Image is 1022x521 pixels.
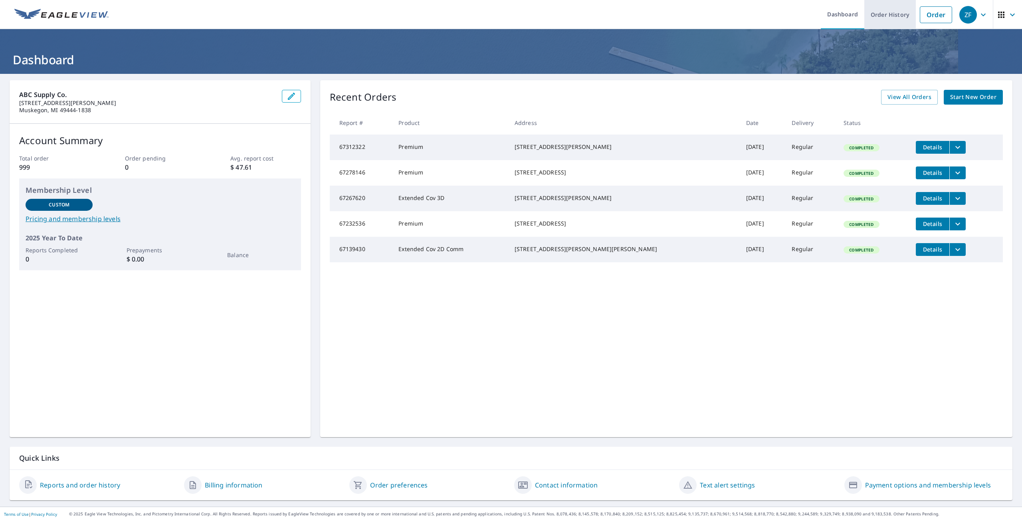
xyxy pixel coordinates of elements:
[785,135,837,160] td: Regular
[19,90,275,99] p: ABC Supply Co.
[4,512,57,517] p: |
[227,251,294,259] p: Balance
[515,168,733,176] div: [STREET_ADDRESS]
[916,243,949,256] button: detailsBtn-67139430
[785,160,837,186] td: Regular
[392,160,508,186] td: Premium
[844,222,878,227] span: Completed
[127,246,194,254] p: Prepayments
[26,185,295,196] p: Membership Level
[392,237,508,262] td: Extended Cov 2D Comm
[921,143,945,151] span: Details
[921,246,945,253] span: Details
[740,135,786,160] td: [DATE]
[69,511,1018,517] p: © 2025 Eagle View Technologies, Inc. and Pictometry International Corp. All Rights Reserved. Repo...
[740,160,786,186] td: [DATE]
[950,92,996,102] span: Start New Order
[26,254,93,264] p: 0
[330,111,392,135] th: Report #
[26,233,295,243] p: 2025 Year To Date
[330,237,392,262] td: 67139430
[844,170,878,176] span: Completed
[370,480,428,490] a: Order preferences
[949,243,966,256] button: filesDropdownBtn-67139430
[865,480,991,490] a: Payment options and membership levels
[14,9,109,21] img: EV Logo
[392,135,508,160] td: Premium
[785,211,837,237] td: Regular
[949,218,966,230] button: filesDropdownBtn-67232536
[921,169,945,176] span: Details
[740,111,786,135] th: Date
[844,145,878,151] span: Completed
[19,162,89,172] p: 999
[887,92,931,102] span: View All Orders
[49,201,69,208] p: Custom
[125,154,195,162] p: Order pending
[392,186,508,211] td: Extended Cov 3D
[330,211,392,237] td: 67232536
[40,480,120,490] a: Reports and order history
[230,162,301,172] p: $ 47.61
[785,111,837,135] th: Delivery
[959,6,977,24] div: ZF
[19,154,89,162] p: Total order
[921,194,945,202] span: Details
[844,196,878,202] span: Completed
[230,154,301,162] p: Avg. report cost
[515,194,733,202] div: [STREET_ADDRESS][PERSON_NAME]
[515,245,733,253] div: [STREET_ADDRESS][PERSON_NAME][PERSON_NAME]
[844,247,878,253] span: Completed
[740,186,786,211] td: [DATE]
[515,220,733,228] div: [STREET_ADDRESS]
[921,220,945,228] span: Details
[949,192,966,205] button: filesDropdownBtn-67267620
[19,107,275,114] p: Muskegon, MI 49444-1838
[916,192,949,205] button: detailsBtn-67267620
[944,90,1003,105] a: Start New Order
[127,254,194,264] p: $ 0.00
[920,6,952,23] a: Order
[31,511,57,517] a: Privacy Policy
[330,186,392,211] td: 67267620
[515,143,733,151] div: [STREET_ADDRESS][PERSON_NAME]
[26,214,295,224] a: Pricing and membership levels
[916,218,949,230] button: detailsBtn-67232536
[330,90,397,105] p: Recent Orders
[535,480,598,490] a: Contact information
[700,480,755,490] a: Text alert settings
[19,99,275,107] p: [STREET_ADDRESS][PERSON_NAME]
[916,166,949,179] button: detailsBtn-67278146
[785,186,837,211] td: Regular
[392,111,508,135] th: Product
[916,141,949,154] button: detailsBtn-67312322
[19,453,1003,463] p: Quick Links
[330,135,392,160] td: 67312322
[4,511,29,517] a: Terms of Use
[881,90,938,105] a: View All Orders
[392,211,508,237] td: Premium
[785,237,837,262] td: Regular
[837,111,909,135] th: Status
[508,111,740,135] th: Address
[949,166,966,179] button: filesDropdownBtn-67278146
[205,480,262,490] a: Billing information
[330,160,392,186] td: 67278146
[740,211,786,237] td: [DATE]
[125,162,195,172] p: 0
[26,246,93,254] p: Reports Completed
[10,52,1012,68] h1: Dashboard
[740,237,786,262] td: [DATE]
[949,141,966,154] button: filesDropdownBtn-67312322
[19,133,301,148] p: Account Summary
